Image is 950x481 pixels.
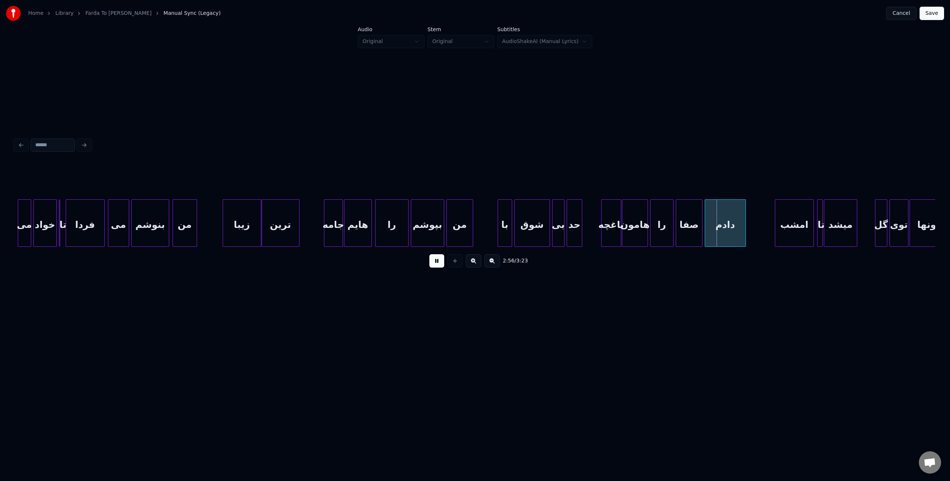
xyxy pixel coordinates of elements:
[919,451,941,474] div: Open chat
[886,7,916,20] button: Cancel
[28,10,221,17] nav: breadcrumb
[516,257,528,265] span: 3:23
[85,10,151,17] a: Farda To [PERSON_NAME]
[55,10,73,17] a: Library
[6,6,21,21] img: youka
[503,257,514,265] span: 2:56
[920,7,944,20] button: Save
[503,257,521,265] div: /
[28,10,43,17] a: Home
[497,27,592,32] label: Subtitles
[164,10,221,17] span: Manual Sync (Legacy)
[358,27,425,32] label: Audio
[427,27,494,32] label: Stem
